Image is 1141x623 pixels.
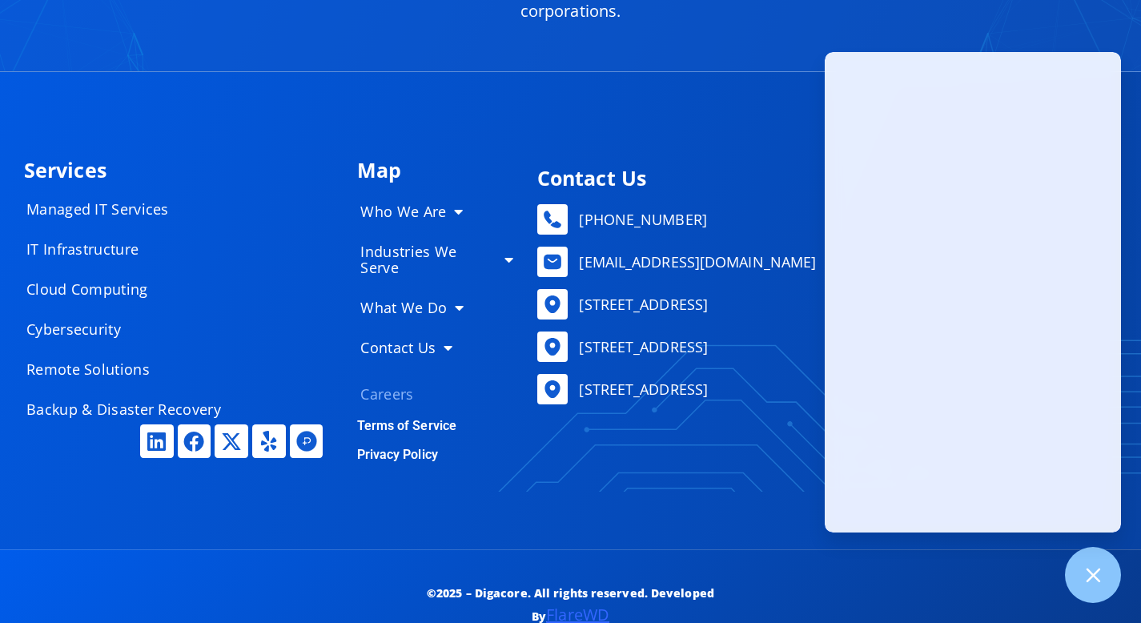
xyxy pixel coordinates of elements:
a: Cybersecurity [10,313,251,345]
a: Terms of Service [357,418,457,433]
a: Industries We Serve [344,235,529,283]
a: Managed IT Services [10,193,251,225]
a: [PHONE_NUMBER] [537,204,1109,235]
a: Careers [344,378,529,410]
span: [EMAIL_ADDRESS][DOMAIN_NAME] [575,250,816,274]
span: [STREET_ADDRESS] [575,335,708,359]
a: Remote Solutions [10,353,251,385]
nav: Menu [10,193,251,425]
a: Privacy Policy [357,447,438,462]
a: [EMAIL_ADDRESS][DOMAIN_NAME] [537,247,1109,277]
a: IT Infrastructure [10,233,251,265]
a: Who We Are [344,195,529,227]
span: [PHONE_NUMBER] [575,207,706,231]
span: [STREET_ADDRESS] [575,292,708,316]
h4: Map [357,160,529,180]
h4: Contact Us [537,168,1109,188]
span: [STREET_ADDRESS] [575,377,708,401]
a: [STREET_ADDRESS] [537,332,1109,362]
iframe: Chatgenie Messenger [825,52,1121,533]
h4: Services [24,160,341,180]
a: Contact Us [344,332,529,364]
a: [STREET_ADDRESS] [537,374,1109,404]
a: What We Do [344,291,529,324]
nav: Menu [344,195,529,404]
a: Cloud Computing [10,273,251,305]
a: Backup & Disaster Recovery [10,393,251,425]
a: [STREET_ADDRESS] [537,289,1109,320]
